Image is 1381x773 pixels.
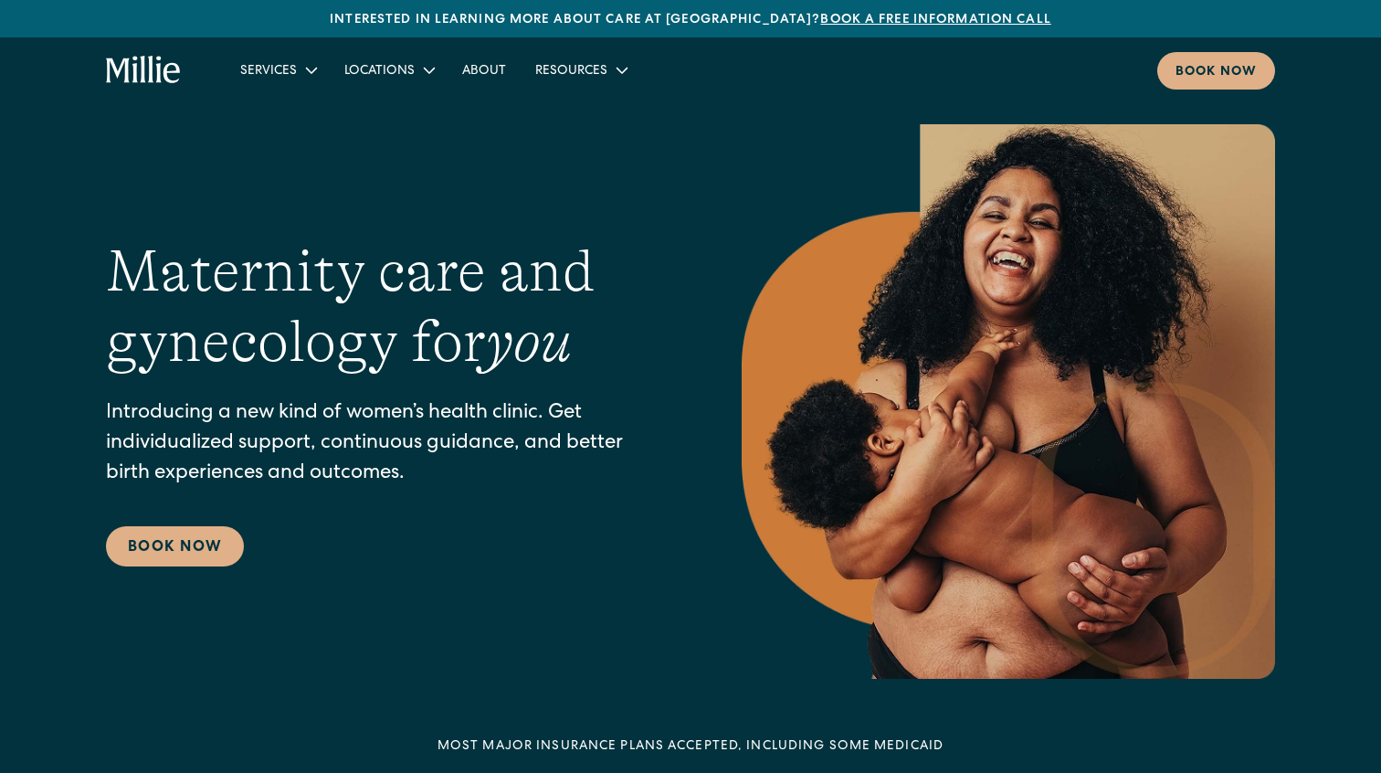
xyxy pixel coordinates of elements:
div: Services [226,55,330,85]
p: Introducing a new kind of women’s health clinic. Get individualized support, continuous guidance,... [106,399,669,490]
a: Book a free information call [820,14,1050,26]
em: you [486,309,572,375]
a: About [448,55,521,85]
div: MOST MAJOR INSURANCE PLANS ACCEPTED, INCLUDING some MEDICAID [437,737,944,757]
div: Book now [1175,63,1257,82]
a: home [106,56,182,85]
a: Book Now [106,526,244,567]
a: Book now [1157,52,1275,90]
div: Services [240,62,297,81]
div: Resources [521,55,640,85]
div: Locations [344,62,415,81]
h1: Maternity care and gynecology for [106,237,669,377]
div: Resources [535,62,607,81]
div: Locations [330,55,448,85]
img: Smiling mother with her baby in arms, celebrating body positivity and the nurturing bond of postp... [742,124,1275,679]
